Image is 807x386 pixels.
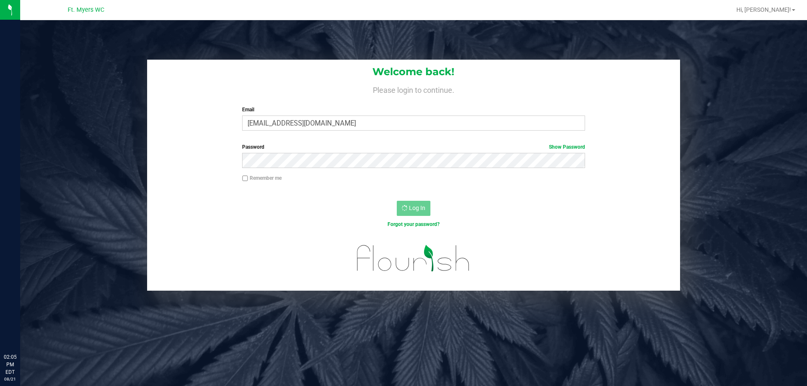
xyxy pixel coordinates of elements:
[242,174,282,182] label: Remember me
[736,6,791,13] span: Hi, [PERSON_NAME]!
[409,205,425,211] span: Log In
[242,144,264,150] span: Password
[147,66,680,77] h1: Welcome back!
[4,353,16,376] p: 02:05 PM EDT
[397,201,430,216] button: Log In
[549,144,585,150] a: Show Password
[388,221,440,227] a: Forgot your password?
[242,106,585,113] label: Email
[147,84,680,94] h4: Please login to continue.
[4,376,16,382] p: 08/21
[242,176,248,181] input: Remember me
[347,237,480,280] img: flourish_logo.svg
[68,6,104,13] span: Ft. Myers WC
